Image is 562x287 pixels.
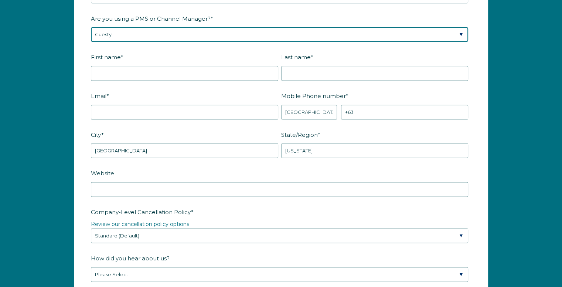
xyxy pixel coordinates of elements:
[91,51,121,63] span: First name
[91,221,189,227] a: Review our cancellation policy options
[91,13,211,24] span: Are you using a PMS or Channel Manager?
[91,129,101,141] span: City
[281,51,311,63] span: Last name
[281,129,318,141] span: State/Region
[91,168,114,179] span: Website
[91,253,170,264] span: How did you hear about us?
[91,90,106,102] span: Email
[281,90,346,102] span: Mobile Phone number
[91,206,191,218] span: Company-Level Cancellation Policy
